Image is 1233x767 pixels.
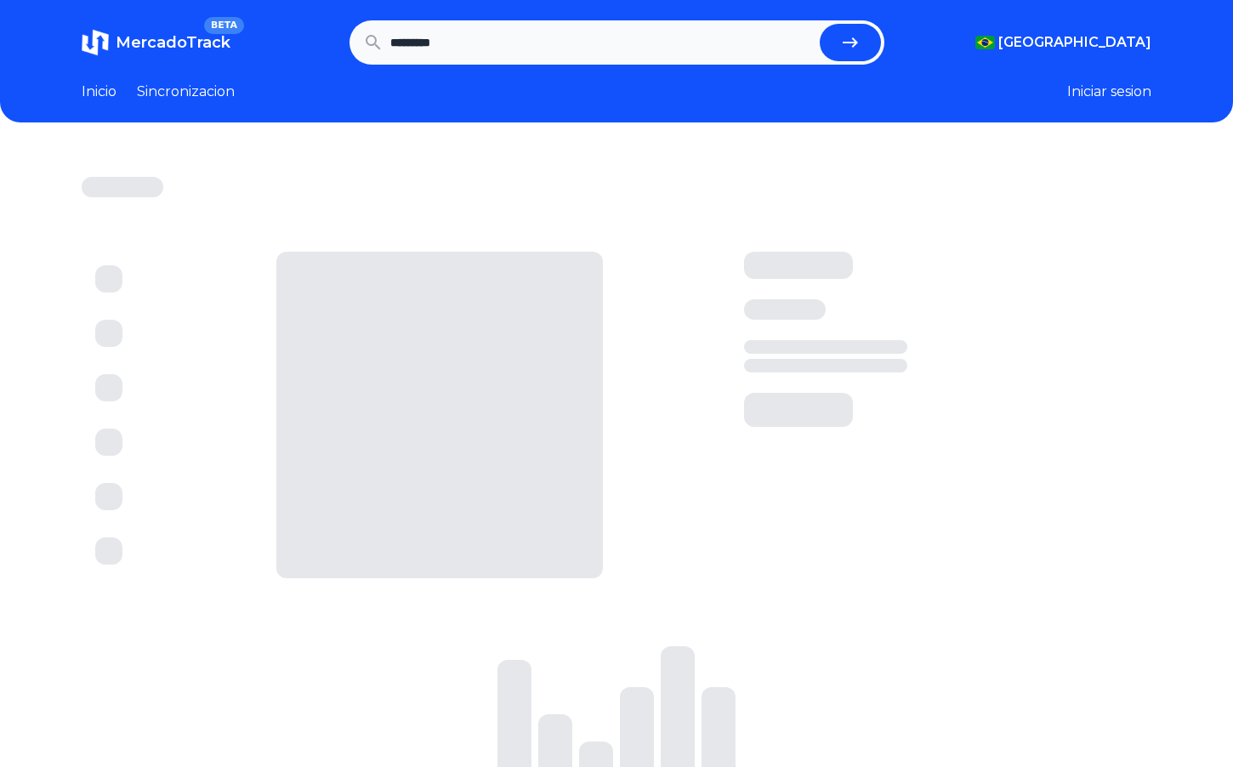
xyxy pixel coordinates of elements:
a: Sincronizacion [137,82,235,102]
span: [GEOGRAPHIC_DATA] [998,32,1151,53]
button: Iniciar sesion [1067,82,1151,102]
img: Brasil [975,36,995,49]
button: [GEOGRAPHIC_DATA] [975,32,1151,53]
span: BETA [204,17,244,34]
a: Inicio [82,82,116,102]
img: MercadoTrack [82,29,109,56]
span: MercadoTrack [116,33,230,52]
a: MercadoTrackBETA [82,29,230,56]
